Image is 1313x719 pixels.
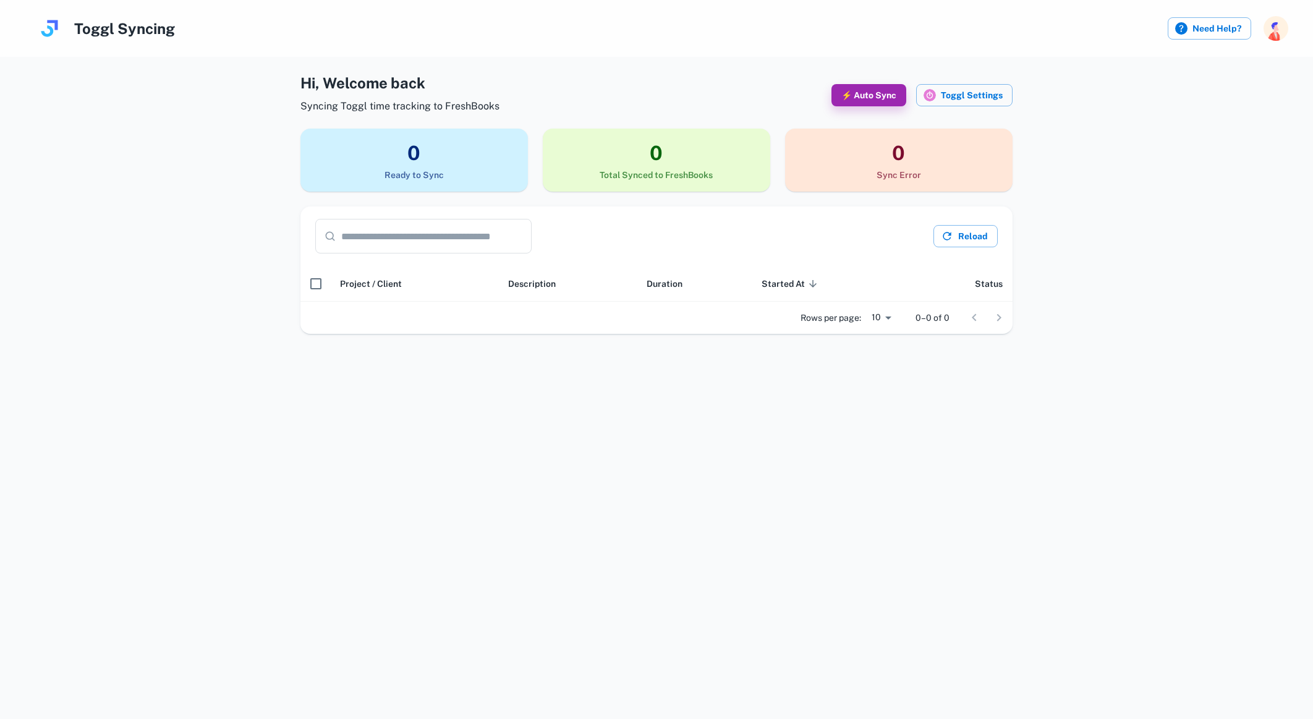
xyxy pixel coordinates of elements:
[916,311,950,325] p: 0–0 of 0
[647,276,682,291] span: Duration
[340,276,402,291] span: Project / Client
[924,89,936,101] img: Toggl icon
[1264,16,1288,41] img: photoURL
[543,168,770,182] h6: Total Synced to FreshBooks
[508,276,556,291] span: Description
[300,99,499,114] span: Syncing Toggl time tracking to FreshBooks
[1168,17,1251,40] label: Need Help?
[831,84,906,106] button: ⚡ Auto Sync
[543,138,770,168] h3: 0
[300,72,499,94] h4: Hi , Welcome back
[74,17,175,40] h4: Toggl Syncing
[300,138,528,168] h3: 0
[916,84,1013,106] button: Toggl iconToggl Settings
[975,276,1003,291] span: Status
[37,16,62,41] img: logo.svg
[300,266,1013,302] div: scrollable content
[300,168,528,182] h6: Ready to Sync
[801,311,861,325] p: Rows per page:
[933,225,998,247] button: Reload
[785,168,1013,182] h6: Sync Error
[762,276,821,291] span: Started At
[785,138,1013,168] h3: 0
[866,308,896,326] div: 10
